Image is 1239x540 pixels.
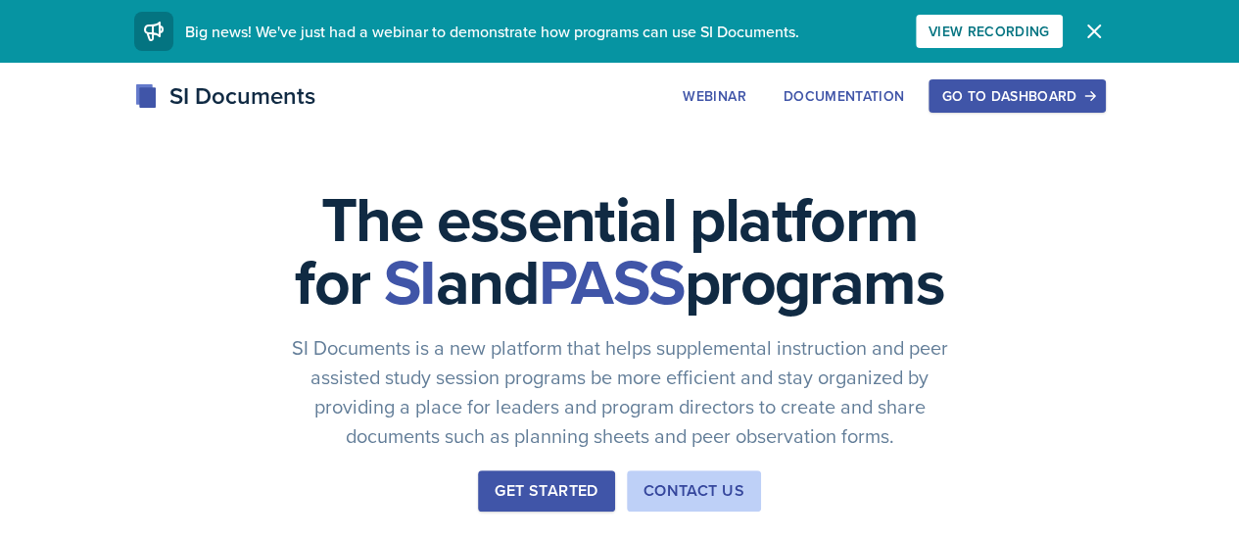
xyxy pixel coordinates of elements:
[627,470,761,512] button: Contact Us
[771,79,918,113] button: Documentation
[134,78,315,114] div: SI Documents
[670,79,758,113] button: Webinar
[916,15,1063,48] button: View Recording
[643,479,744,503] div: Contact Us
[683,88,745,104] div: Webinar
[929,24,1050,39] div: View Recording
[478,470,614,512] button: Get Started
[784,88,905,104] div: Documentation
[185,21,799,42] span: Big news! We've just had a webinar to demonstrate how programs can use SI Documents.
[495,479,597,503] div: Get Started
[941,88,1092,104] div: Go to Dashboard
[929,79,1105,113] button: Go to Dashboard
